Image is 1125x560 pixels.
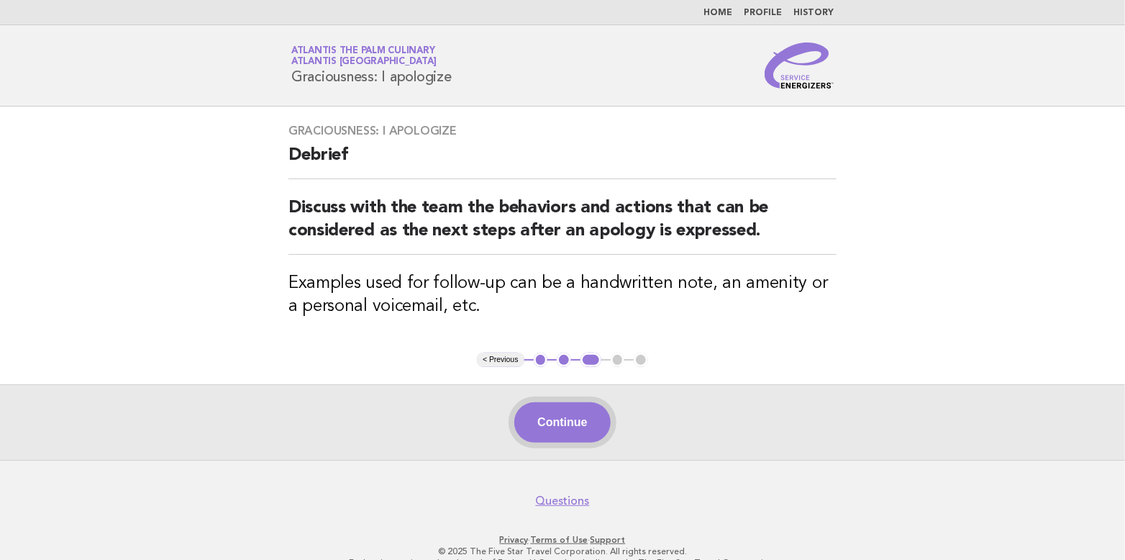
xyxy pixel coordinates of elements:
p: © 2025 The Five Star Travel Corporation. All rights reserved. [122,546,1003,557]
button: 3 [580,353,601,367]
h2: Debrief [288,144,837,179]
h1: Graciousness: I apologize [291,47,452,84]
a: Profile [744,9,782,17]
h2: Discuss with the team the behaviors and actions that can be considered as the next steps after an... [288,197,837,255]
a: Atlantis The Palm CulinaryAtlantis [GEOGRAPHIC_DATA] [291,46,437,66]
button: 1 [534,353,548,367]
img: Service Energizers [765,42,834,89]
a: Terms of Use [531,535,588,545]
a: Privacy [500,535,529,545]
a: History [793,9,834,17]
button: 2 [557,353,571,367]
h3: Examples used for follow-up can be a handwritten note, an amenity or a personal voicemail, etc. [288,272,837,318]
a: Home [703,9,732,17]
span: Atlantis [GEOGRAPHIC_DATA] [291,58,437,67]
button: < Previous [477,353,524,367]
a: Questions [536,494,590,508]
button: Continue [514,402,610,443]
p: · · [122,534,1003,546]
a: Support [591,535,626,545]
h3: Graciousness: I apologize [288,124,837,138]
